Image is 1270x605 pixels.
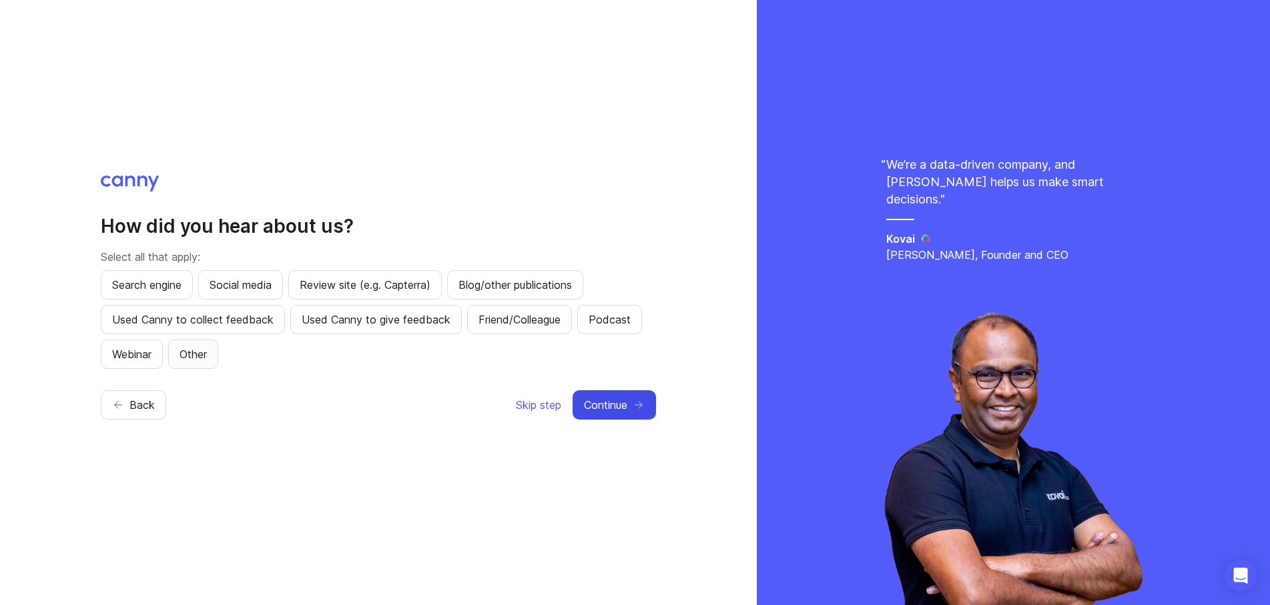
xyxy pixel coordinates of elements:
[479,312,561,328] span: Friend/Colleague
[589,312,631,328] span: Podcast
[101,214,656,238] h2: How did you hear about us?
[101,249,656,265] p: Select all that apply:
[458,277,572,293] span: Blog/other publications
[290,305,462,334] button: Used Canny to give feedback
[467,305,572,334] button: Friend/Colleague
[129,397,155,413] span: Back
[210,277,272,293] span: Social media
[920,233,932,244] img: Kovai logo
[288,270,442,299] button: Review site (e.g. Capterra)
[112,346,151,362] span: Webinar
[101,390,166,420] button: Back
[112,277,182,293] span: Search engine
[180,346,207,362] span: Other
[101,340,163,369] button: Webinar
[300,277,430,293] span: Review site (e.g. Capterra)
[516,397,561,413] span: Skip step
[198,270,283,299] button: Social media
[884,312,1142,605] img: saravana-fdffc8c2a6fa09d1791ca03b1e989ae1.webp
[112,312,274,328] span: Used Canny to collect feedback
[447,270,583,299] button: Blog/other publications
[101,305,285,334] button: Used Canny to collect feedback
[101,175,159,191] img: Canny logo
[168,340,218,369] button: Other
[101,270,193,299] button: Search engine
[577,305,642,334] button: Podcast
[584,397,627,413] span: Continue
[886,156,1140,208] p: We’re a data-driven company, and [PERSON_NAME] helps us make smart decisions. "
[1225,560,1257,592] div: Open Intercom Messenger
[886,231,915,247] h5: Kovai
[573,390,656,420] button: Continue
[515,390,562,420] button: Skip step
[302,312,450,328] span: Used Canny to give feedback
[886,247,1140,263] p: [PERSON_NAME], Founder and CEO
